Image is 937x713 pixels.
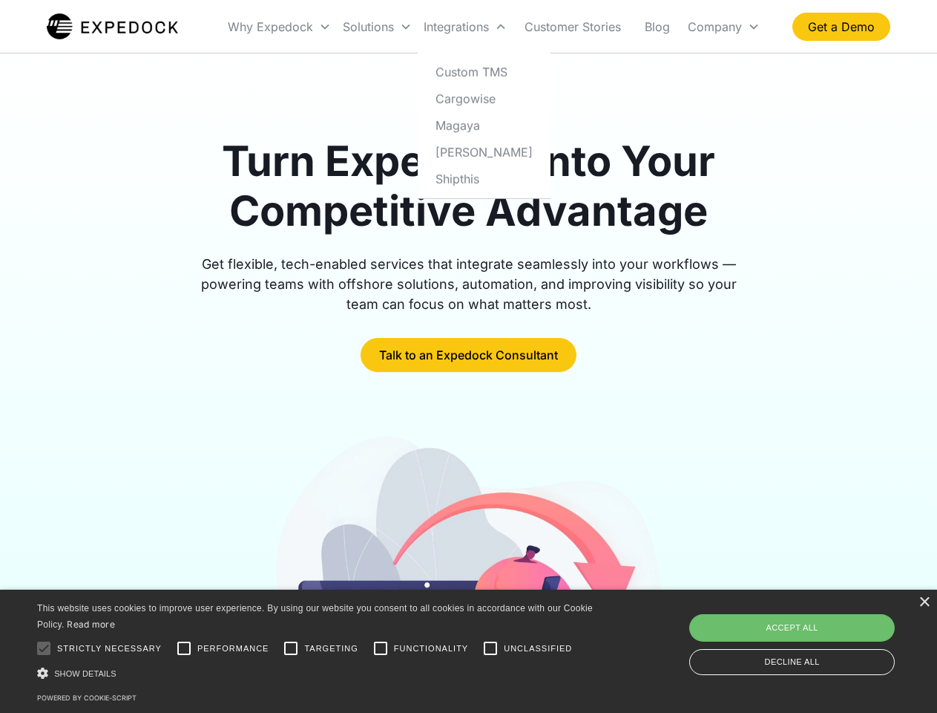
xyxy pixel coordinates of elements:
[54,669,116,678] span: Show details
[424,138,545,165] a: [PERSON_NAME]
[513,1,633,52] a: Customer Stories
[337,1,418,52] div: Solutions
[633,1,682,52] a: Blog
[418,1,513,52] div: Integrations
[688,19,742,34] div: Company
[228,19,313,34] div: Why Expedock
[37,665,598,681] div: Show details
[37,694,137,702] a: Powered by cookie-script
[57,642,162,655] span: Strictly necessary
[682,1,766,52] div: Company
[184,137,754,236] h1: Turn Expedock Into Your Competitive Advantage
[394,642,468,655] span: Functionality
[67,619,115,630] a: Read more
[37,603,593,631] span: This website uses cookies to improve user experience. By using our website you consent to all coo...
[690,553,937,713] iframe: Chat Widget
[47,12,178,42] a: home
[197,642,269,655] span: Performance
[361,338,576,372] a: Talk to an Expedock Consultant
[424,85,545,111] a: Cargowise
[418,52,550,198] nav: Integrations
[504,642,572,655] span: Unclassified
[47,12,178,42] img: Expedock Logo
[424,58,545,85] a: Custom TMS
[343,19,394,34] div: Solutions
[304,642,358,655] span: Targeting
[424,111,545,138] a: Magaya
[424,165,545,192] a: Shipthis
[424,19,489,34] div: Integrations
[222,1,337,52] div: Why Expedock
[792,13,890,41] a: Get a Demo
[184,254,754,314] div: Get flexible, tech-enabled services that integrate seamlessly into your workflows — powering team...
